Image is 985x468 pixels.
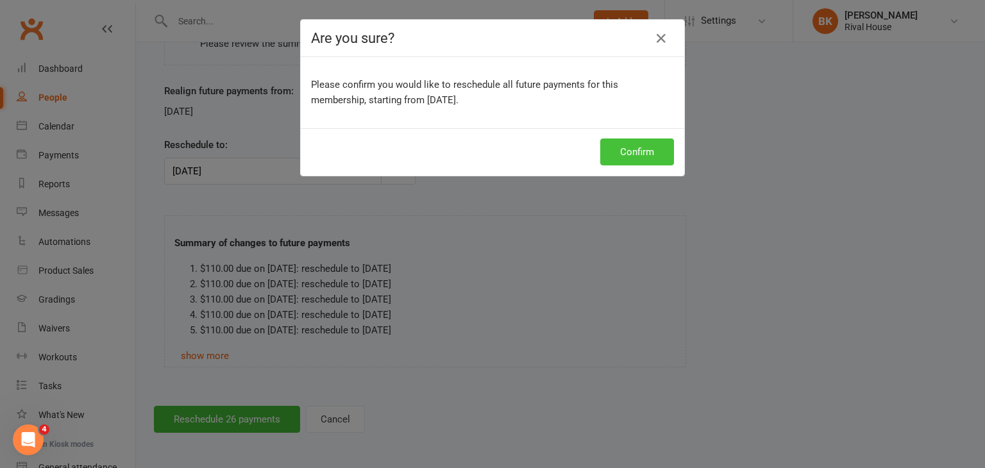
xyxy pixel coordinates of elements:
[311,79,618,106] span: Please confirm you would like to reschedule all future payments for this membership, starting fro...
[600,138,674,165] button: Confirm
[13,424,44,455] iframe: Intercom live chat
[39,424,49,435] span: 4
[651,28,671,49] button: Close
[311,30,674,46] h4: Are you sure?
